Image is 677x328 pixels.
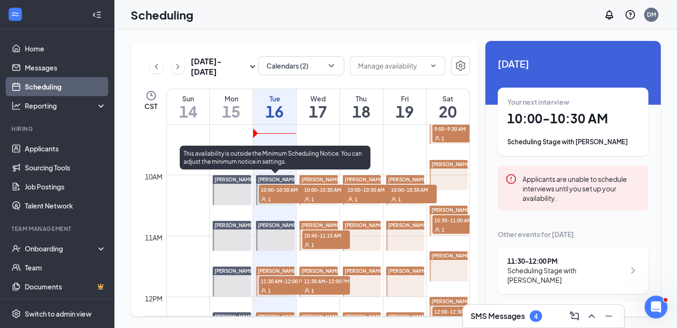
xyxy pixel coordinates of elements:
span: [PERSON_NAME] [258,268,298,274]
h1: 14 [167,103,209,119]
svg: ChevronUp [586,310,597,322]
span: [PERSON_NAME] [431,207,472,213]
svg: Error [505,173,517,185]
span: [PERSON_NAME] [431,298,472,304]
span: [PERSON_NAME] [258,314,298,319]
span: [PERSON_NAME] [345,222,385,228]
a: Applicants [25,139,106,158]
svg: Settings [11,309,21,318]
svg: UserCheck [11,244,21,253]
a: Talent Network [25,196,106,215]
span: 10:00-10:30 AM [346,185,393,194]
span: [PERSON_NAME] [258,177,298,182]
h1: Scheduling [131,7,194,23]
iframe: Intercom live chat [645,296,667,318]
div: Reporting [25,101,107,110]
span: 1 [268,196,271,203]
button: Calendars (2)ChevronDown [258,56,344,75]
h1: 10:00 - 10:30 AM [507,110,639,127]
span: [PERSON_NAME] [215,177,255,182]
span: 1 [441,135,444,142]
span: 11:30 AM-12:00 PM [259,276,307,286]
span: [PERSON_NAME] [388,314,428,319]
span: [PERSON_NAME] [431,161,472,167]
span: [PERSON_NAME] [388,268,428,274]
span: [PERSON_NAME] [431,253,472,258]
div: 10am [143,171,164,182]
div: Wed [297,94,339,103]
svg: User [304,242,310,248]
span: 1 [311,288,314,294]
svg: User [434,227,440,233]
span: CST [144,101,157,111]
svg: ChevronRight [173,61,183,72]
span: 1 [355,196,358,203]
svg: User [348,197,353,202]
span: 10:00-10:30 AM [302,185,350,194]
span: 10:00-10:30 AM [259,185,307,194]
svg: Minimize [603,310,615,322]
span: 9:00-9:30 AM [432,124,480,133]
svg: Collapse [92,10,102,20]
span: [PERSON_NAME] [388,177,428,182]
a: Home [25,39,106,58]
a: Settings [451,56,470,77]
div: Thu [340,94,383,103]
h3: SMS Messages [471,311,525,321]
div: This availability is outside the Minimum Scheduling Notice. You can adjust the minimum notice in ... [180,146,370,169]
svg: ChevronLeft [152,61,161,72]
span: [PERSON_NAME] [301,222,341,228]
a: Team [25,258,106,277]
span: [PERSON_NAME] [215,222,255,228]
svg: Analysis [11,101,21,110]
div: Onboarding [25,244,98,253]
a: September 18, 2025 [340,89,383,124]
a: September 15, 2025 [210,89,253,124]
div: Scheduling Stage with [PERSON_NAME] [507,266,625,285]
button: ChevronRight [171,60,185,74]
span: [PERSON_NAME] [301,268,341,274]
h1: 15 [210,103,253,119]
span: [PERSON_NAME] [345,177,385,182]
div: 11am [143,232,164,243]
span: 12:00-12:30 PM [432,307,480,316]
span: [DATE] [498,56,648,71]
span: [PERSON_NAME] [301,177,341,182]
div: Your next interview [507,97,639,107]
span: 10:00-10:30 AM [389,185,437,194]
span: 1 [441,227,444,233]
svg: User [261,197,267,202]
h3: [DATE] - [DATE] [191,56,247,77]
div: Team Management [11,225,104,233]
div: 11:30 - 12:00 PM [507,256,625,266]
span: [PERSON_NAME] [215,314,255,319]
a: September 17, 2025 [297,89,339,124]
div: DM [647,10,656,19]
svg: User [391,197,397,202]
span: 1 [268,288,271,294]
h1: 20 [427,103,469,119]
a: Scheduling [25,77,106,96]
h1: 18 [340,103,383,119]
a: DocumentsCrown [25,277,106,296]
a: SurveysCrown [25,296,106,315]
svg: Clock [145,90,157,101]
span: [PERSON_NAME] [258,222,298,228]
div: Hiring [11,125,104,133]
button: ChevronLeft [149,60,164,74]
div: Other events for [DATE] [498,229,648,239]
svg: ComposeMessage [569,310,580,322]
svg: WorkstreamLogo [10,10,20,19]
a: Job Postings [25,177,106,196]
svg: ChevronRight [627,265,639,276]
button: Settings [451,56,470,75]
span: [PERSON_NAME] [345,314,385,319]
div: Scheduling Stage with [PERSON_NAME] [507,137,639,147]
svg: Notifications [604,9,615,20]
span: 11:30 AM-12:00 PM [302,276,350,286]
span: 1 [311,242,314,248]
a: Messages [25,58,106,77]
span: 1 [398,196,401,203]
a: September 19, 2025 [383,89,426,124]
svg: User [261,288,267,294]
